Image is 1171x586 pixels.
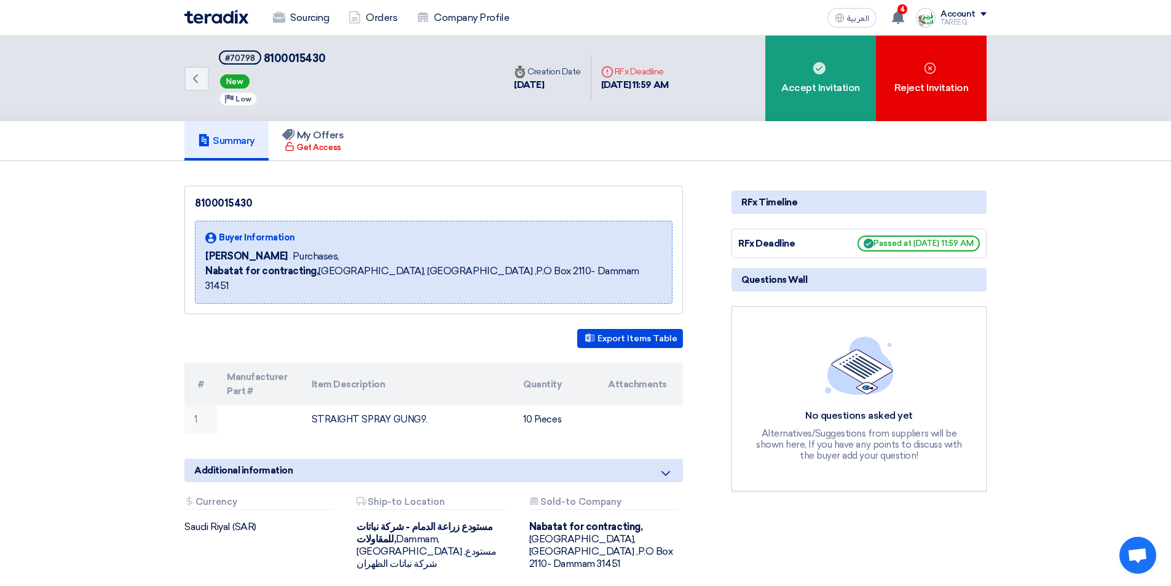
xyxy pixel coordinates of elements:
a: Open chat [1119,537,1156,574]
h5: My Offers [282,129,344,141]
div: #70798 [225,54,255,62]
div: Account [940,9,976,20]
div: RFx Timeline [731,191,987,214]
div: Saudi Riyal (SAR) [184,521,338,533]
span: Buyer Information [219,231,295,244]
h5: 8100015430 [219,50,326,66]
div: No questions asked yet [755,410,964,422]
div: Dammam, [GEOGRAPHIC_DATA] ,مستودع شركة نباتات الظهران [357,521,510,570]
td: 1 [184,405,217,434]
span: 4 [897,4,907,14]
div: RFx Deadline [738,237,830,251]
span: [GEOGRAPHIC_DATA], [GEOGRAPHIC_DATA] ,P.O Box 2110- Dammam 31451 [205,264,662,293]
span: Purchases, [293,249,339,264]
div: Reject Invitation [876,36,987,121]
a: Sourcing [263,4,339,31]
b: مستودع زراعة الدمام - شركة نباتات للمقاولات, [357,521,492,545]
b: Nabatat for contracting, [529,521,642,533]
th: Item Description [302,363,514,405]
th: Manufacturer Part # [217,363,302,405]
span: Low [235,95,251,103]
div: Currency [184,497,333,510]
th: Quantity [513,363,598,405]
div: 8100015430 [195,196,672,211]
div: TAREEQ [940,19,987,26]
img: Teradix logo [184,10,248,24]
div: [DATE] [514,78,581,92]
th: # [184,363,217,405]
img: empty_state_list.svg [825,336,894,394]
div: [DATE] 11:59 AM [601,78,669,92]
div: RFx Deadline [601,65,669,78]
span: [PERSON_NAME] [205,249,288,264]
div: Creation Date [514,65,581,78]
span: 8100015430 [264,52,326,65]
div: [GEOGRAPHIC_DATA], [GEOGRAPHIC_DATA] ,P.O Box 2110- Dammam 31451 [529,521,683,570]
h5: Summary [198,135,255,147]
span: Questions Wall [741,273,807,287]
div: Sold-to Company [529,497,678,510]
a: Orders [339,4,407,31]
span: New [220,74,250,89]
td: 10 Pieces [513,405,598,434]
a: Summary [184,121,269,160]
button: العربية [827,8,877,28]
div: Accept Invitation [765,36,876,121]
b: Nabatat for contracting, [205,265,318,277]
td: STRAIGHT SPRAY GUNG9. [302,405,514,434]
div: Alternatives/Suggestions from suppliers will be shown here, If you have any points to discuss wit... [755,428,964,461]
th: Attachments [598,363,683,405]
span: Additional information [194,464,293,477]
img: Screenshot___1727703618088.png [916,8,936,28]
div: Ship-to Location [357,497,505,510]
span: العربية [847,14,869,23]
span: Passed at [DATE] 11:59 AM [858,236,980,251]
a: Company Profile [407,4,519,31]
button: Export Items Table [577,329,683,348]
div: Get Access [285,141,341,154]
a: My Offers Get Access [269,121,358,160]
